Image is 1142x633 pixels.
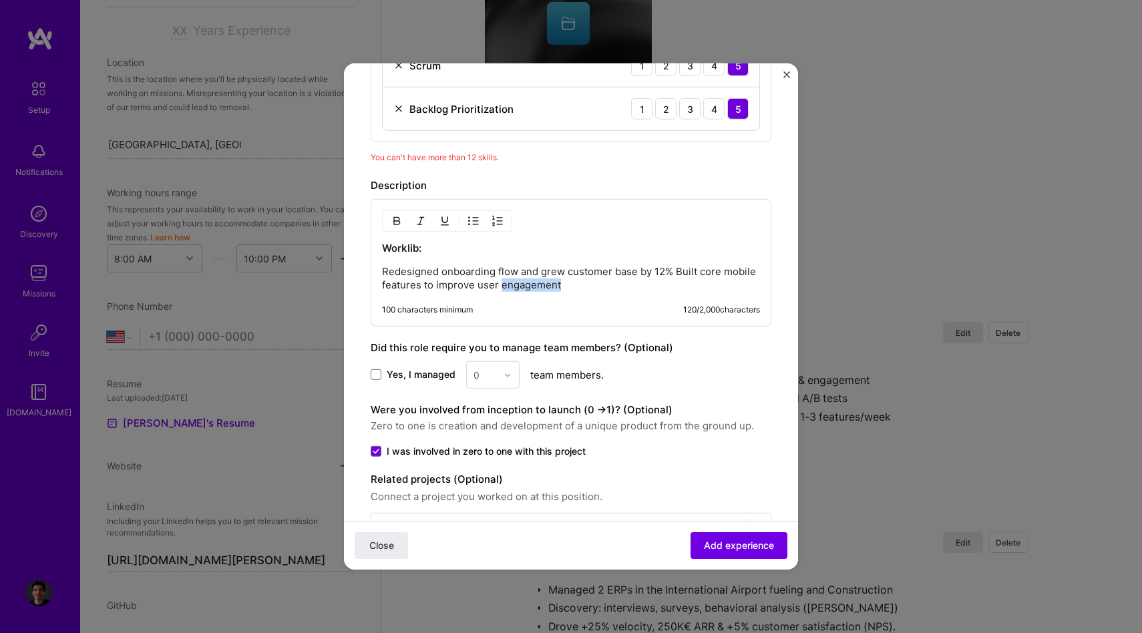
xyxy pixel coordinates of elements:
span: I was involved in zero to one with this project [387,445,586,458]
span: You can't have more than 12 skills. [371,152,499,162]
div: 1 [631,98,652,120]
div: 3 [679,98,701,120]
div: 2 [655,55,677,76]
button: Close [783,71,790,85]
img: Remove [393,60,404,71]
div: 1 [631,55,652,76]
span: Connect a project you worked on at this position. [371,489,771,505]
label: Related projects (Optional) [371,471,771,487]
div: team members. [371,361,771,389]
img: UL [468,216,479,226]
img: OL [492,216,503,226]
div: 2 [655,98,677,120]
img: Underline [439,216,450,226]
div: Backlog Prioritization [409,101,514,116]
button: Add experience [691,532,787,559]
span: Zero to one is creation and development of a unique product from the ground up. [371,418,771,434]
p: Redesigned onboarding flow and grew customer base by 12% Built core mobile features to improve us... [382,265,760,292]
span: Add experience [704,539,774,552]
div: 100 characters minimum [382,304,473,315]
span: Yes, I managed [387,368,455,381]
img: Bold [391,216,402,226]
div: 4 [703,55,725,76]
div: 3 [679,55,701,76]
label: Did this role require you to manage team members? (Optional) [371,341,673,354]
label: Were you involved from inception to launch (0 - > 1)? (Optional) [371,403,673,416]
label: Description [371,179,427,192]
div: Scrum [409,58,441,72]
button: Close [355,532,408,559]
div: 120 / 2,000 characters [683,304,760,315]
strong: Worklib: [382,242,421,254]
img: Italic [415,216,426,226]
div: 4 [703,98,725,120]
div: Select projects [378,519,443,534]
span: Close [369,539,394,552]
div: 5 [727,98,749,120]
img: Remove [393,103,404,114]
div: 5 [727,55,749,76]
